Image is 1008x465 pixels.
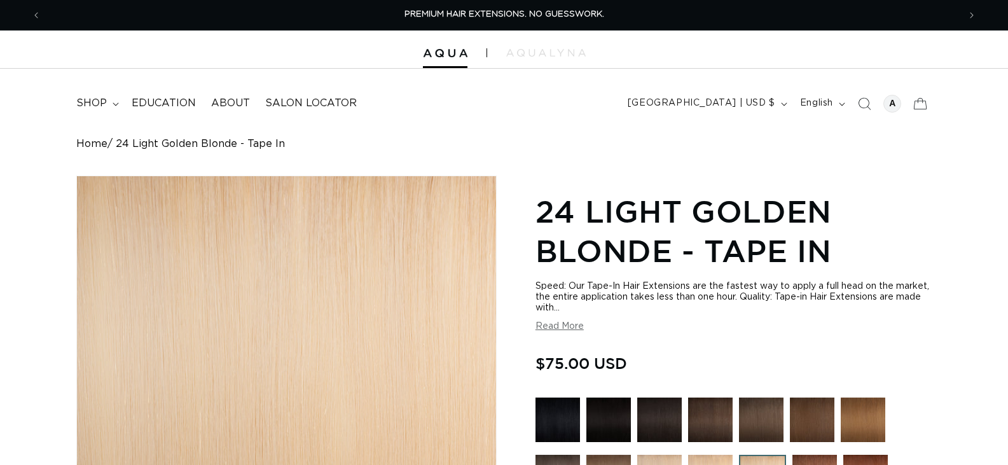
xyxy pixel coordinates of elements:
[628,97,775,110] span: [GEOGRAPHIC_DATA] | USD $
[211,97,250,110] span: About
[76,138,932,150] nav: breadcrumbs
[132,97,196,110] span: Education
[506,49,586,57] img: aqualyna.com
[535,191,932,271] h1: 24 Light Golden Blonde - Tape In
[850,90,878,118] summary: Search
[535,281,932,314] div: Speed: Our Tape-In Hair Extensions are the fastest way to apply a full head on the market, the en...
[958,3,986,27] button: Next announcement
[688,398,733,448] a: 2 Dark Brown - Tape In
[688,398,733,442] img: 2 Dark Brown - Tape In
[535,321,584,332] button: Read More
[258,89,364,118] a: Salon Locator
[841,398,885,448] a: 6 Light Brown - Tape In
[841,398,885,442] img: 6 Light Brown - Tape In
[124,89,204,118] a: Education
[76,138,107,150] a: Home
[22,3,50,27] button: Previous announcement
[637,398,682,448] a: 1B Soft Black - Tape In
[535,351,627,375] span: $75.00 USD
[637,398,682,442] img: 1B Soft Black - Tape In
[76,97,107,110] span: shop
[800,97,833,110] span: English
[792,92,850,116] button: English
[404,10,604,18] span: PREMIUM HAIR EXTENSIONS. NO GUESSWORK.
[116,138,285,150] span: 24 Light Golden Blonde - Tape In
[586,398,631,448] a: 1N Natural Black - Tape In
[265,97,357,110] span: Salon Locator
[739,398,784,448] a: 4AB Medium Ash Brown - Hand Tied Weft
[739,398,784,442] img: 4AB Medium Ash Brown - Hand Tied Weft
[586,398,631,442] img: 1N Natural Black - Tape In
[620,92,792,116] button: [GEOGRAPHIC_DATA] | USD $
[423,49,467,58] img: Aqua Hair Extensions
[535,398,580,448] a: 1 Black - Tape In
[535,398,580,442] img: 1 Black - Tape In
[204,89,258,118] a: About
[790,398,834,442] img: 4 Medium Brown - Tape In
[790,398,834,448] a: 4 Medium Brown - Tape In
[69,89,124,118] summary: shop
